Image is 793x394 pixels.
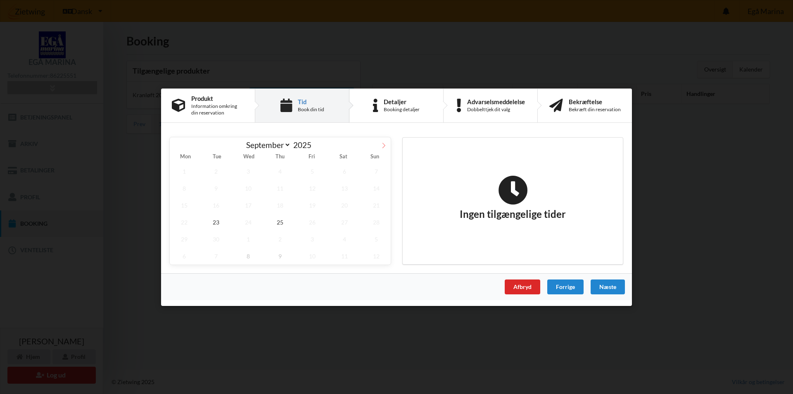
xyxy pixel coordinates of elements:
div: Bekræft din reservation [569,106,621,113]
span: September 22, 2025 [170,213,199,230]
span: September 30, 2025 [202,230,231,247]
div: Detaljer [384,98,420,105]
span: September 17, 2025 [234,196,263,213]
span: September 28, 2025 [362,213,391,230]
span: September 12, 2025 [298,179,327,196]
span: October 10, 2025 [298,247,327,264]
div: Tid [298,98,324,105]
span: September 7, 2025 [362,162,391,179]
span: October 8, 2025 [234,247,263,264]
span: September 8, 2025 [170,179,199,196]
span: Sat [328,154,359,160]
span: September 24, 2025 [234,213,263,230]
span: September 27, 2025 [330,213,359,230]
span: September 5, 2025 [298,162,327,179]
span: September 19, 2025 [298,196,327,213]
h2: Ingen tilgængelige tider [460,175,566,220]
div: Forrige [547,279,584,294]
span: Sun [359,154,391,160]
span: Thu [264,154,296,160]
span: September 13, 2025 [330,179,359,196]
div: Bekræftelse [569,98,621,105]
span: September 14, 2025 [362,179,391,196]
span: September 29, 2025 [170,230,199,247]
span: October 5, 2025 [362,230,391,247]
span: September 4, 2025 [266,162,295,179]
span: October 9, 2025 [266,247,295,264]
span: September 9, 2025 [202,179,231,196]
span: September 11, 2025 [266,179,295,196]
span: October 4, 2025 [330,230,359,247]
span: September 16, 2025 [202,196,231,213]
select: Month [242,140,291,150]
span: September 3, 2025 [234,162,263,179]
span: Wed [233,154,264,160]
span: October 11, 2025 [330,247,359,264]
div: Afbryd [505,279,540,294]
span: October 12, 2025 [362,247,391,264]
div: Næste [591,279,625,294]
span: September 1, 2025 [170,162,199,179]
span: Fri [296,154,328,160]
span: September 23, 2025 [202,213,231,230]
input: Year [291,140,318,150]
span: September 25, 2025 [266,213,295,230]
span: October 7, 2025 [202,247,231,264]
span: September 10, 2025 [234,179,263,196]
span: October 3, 2025 [298,230,327,247]
span: Tue [201,154,233,160]
span: September 18, 2025 [266,196,295,213]
span: October 1, 2025 [234,230,263,247]
div: Book din tid [298,106,324,113]
span: September 26, 2025 [298,213,327,230]
span: September 21, 2025 [362,196,391,213]
span: Mon [170,154,201,160]
span: October 6, 2025 [170,247,199,264]
div: Information omkring din reservation [191,103,244,116]
span: September 2, 2025 [202,162,231,179]
div: Advarselsmeddelelse [467,98,525,105]
span: September 6, 2025 [330,162,359,179]
span: October 2, 2025 [266,230,295,247]
span: September 20, 2025 [330,196,359,213]
div: Booking detaljer [384,106,420,113]
div: Dobbelttjek dit valg [467,106,525,113]
div: Produkt [191,95,244,101]
span: September 15, 2025 [170,196,199,213]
